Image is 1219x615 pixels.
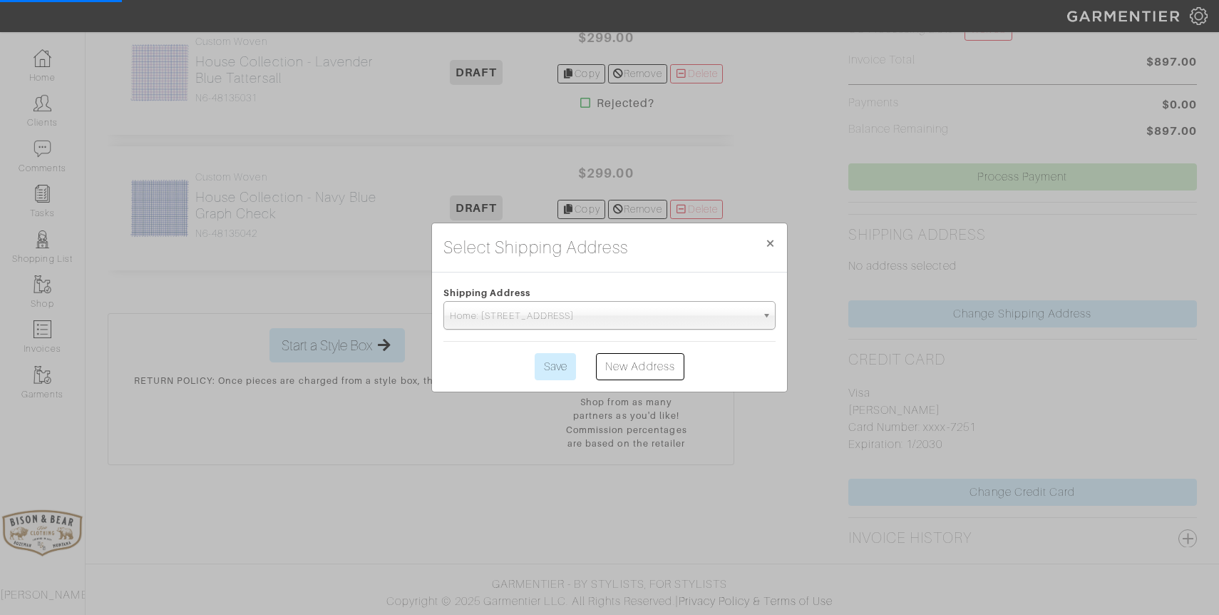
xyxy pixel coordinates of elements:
span: Shipping Address [443,288,530,298]
span: Home: [STREET_ADDRESS] [450,302,756,330]
a: New Address [596,353,684,380]
input: Save [535,353,576,380]
h4: Select Shipping Address [443,235,628,260]
span: × [765,233,776,253]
